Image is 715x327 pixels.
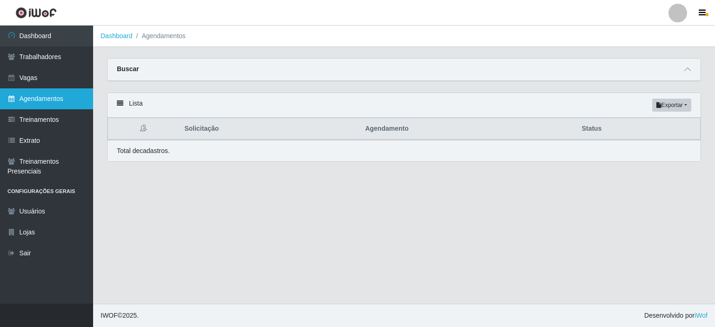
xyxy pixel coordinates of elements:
button: Exportar [652,99,691,112]
th: Agendamento [359,118,576,140]
nav: breadcrumb [93,26,715,47]
strong: Buscar [117,65,139,73]
span: IWOF [101,312,118,319]
span: Desenvolvido por [644,311,708,320]
span: © 2025 . [101,311,139,320]
a: Dashboard [101,32,133,40]
div: Lista [108,93,701,118]
img: CoreUI Logo [15,7,57,19]
a: iWof [695,312,708,319]
p: Total de cadastros. [117,146,170,156]
li: Agendamentos [133,31,186,41]
th: Solicitação [179,118,359,140]
th: Status [576,118,701,140]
